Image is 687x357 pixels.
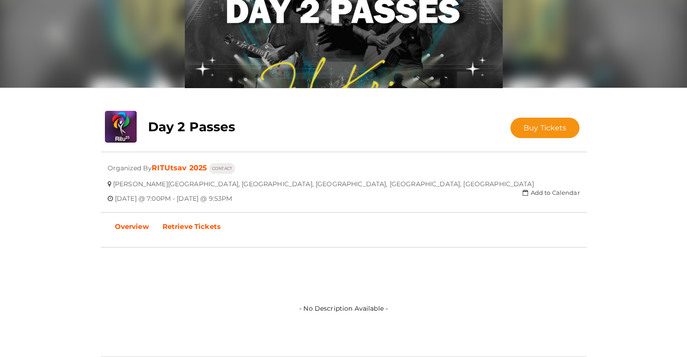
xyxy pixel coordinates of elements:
a: Overview [108,215,156,238]
b: Retrieve Tickets [163,222,221,231]
button: CONTACT [209,163,235,174]
a: Add to Calendar [523,189,579,196]
b: Day 2 Passes [148,119,236,134]
b: Overview [115,222,149,231]
a: RITUtsav 2025 [152,164,207,172]
label: - No Description Available - [299,257,388,315]
button: Buy Tickets [510,118,580,138]
img: ROG1HZJP_small.png [105,111,137,143]
span: [DATE] @ 7:00PM - [DATE] @ 9:53PM [115,188,232,203]
span: Buy Tickets [524,124,567,132]
span: Organized By [108,157,152,172]
span: [PERSON_NAME][GEOGRAPHIC_DATA], [GEOGRAPHIC_DATA], [GEOGRAPHIC_DATA], [GEOGRAPHIC_DATA], [GEOGRAP... [113,173,534,188]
